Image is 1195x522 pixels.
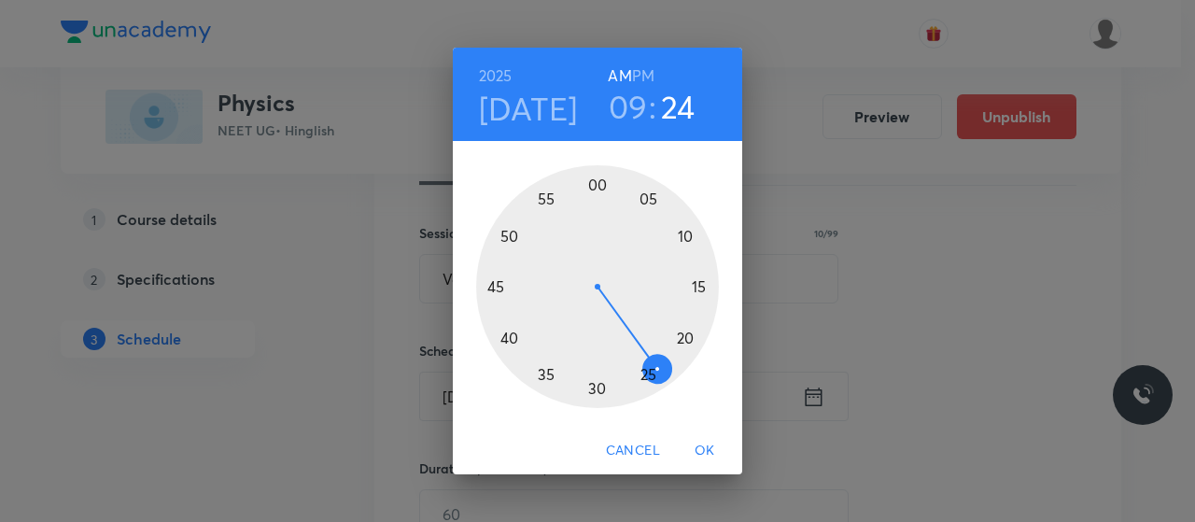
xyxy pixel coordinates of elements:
button: 09 [609,87,648,126]
button: Cancel [598,433,668,468]
button: OK [675,433,735,468]
span: Cancel [606,439,660,462]
button: AM [608,63,631,89]
h3: : [649,87,656,126]
button: [DATE] [479,89,578,128]
button: PM [632,63,654,89]
button: 24 [661,87,696,126]
button: 2025 [479,63,513,89]
span: OK [682,439,727,462]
